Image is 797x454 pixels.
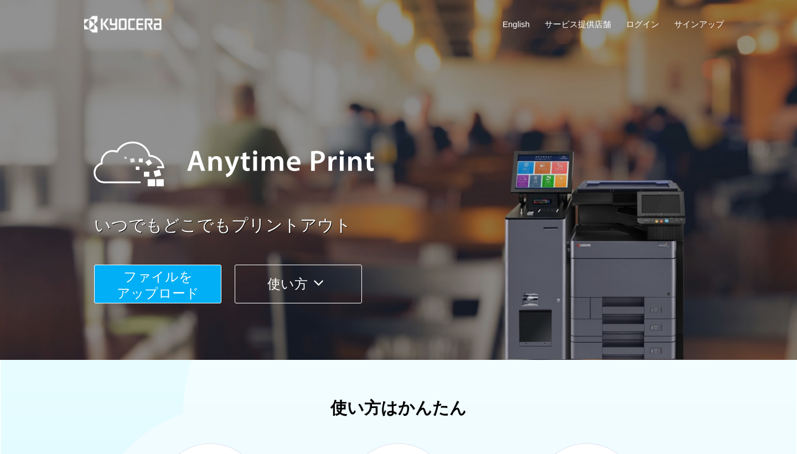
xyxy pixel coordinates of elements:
a: サインアップ [674,18,724,30]
a: サービス提供店舗 [545,18,611,30]
a: English [503,18,530,30]
span: ファイルを ​​アップロード [117,269,199,301]
button: 使い方 [235,265,362,303]
a: いつでもどこでもプリントアウト [94,214,731,238]
a: ログイン [626,18,659,30]
button: ファイルを​​アップロード [94,265,221,303]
